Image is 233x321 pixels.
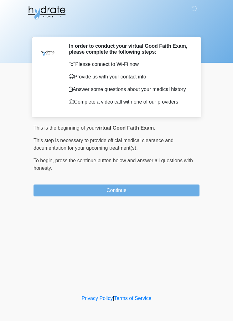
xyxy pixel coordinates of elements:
[34,158,55,163] span: To begin,
[27,5,66,20] img: Hydrate IV Bar - Glendale Logo
[34,138,173,151] span: This step is necessary to provide official medical clearance and documentation for your upcoming ...
[34,125,96,131] span: This is the beginning of your
[34,185,199,196] button: Continue
[113,296,114,301] a: |
[34,158,193,171] span: press the continue button below and answer all questions with honesty.
[69,86,190,93] p: Answer some questions about your medical history
[154,125,155,131] span: .
[69,98,190,106] p: Complete a video call with one of our providers
[96,125,154,131] strong: virtual Good Faith Exam
[69,61,190,68] p: Please connect to Wi-Fi now
[82,296,113,301] a: Privacy Policy
[29,23,204,34] h1: ‎ ‎ ‎
[69,73,190,81] p: Provide us with your contact info
[69,43,190,55] h2: In order to conduct your virtual Good Faith Exam, please complete the following steps:
[38,43,57,62] img: Agent Avatar
[114,296,151,301] a: Terms of Service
